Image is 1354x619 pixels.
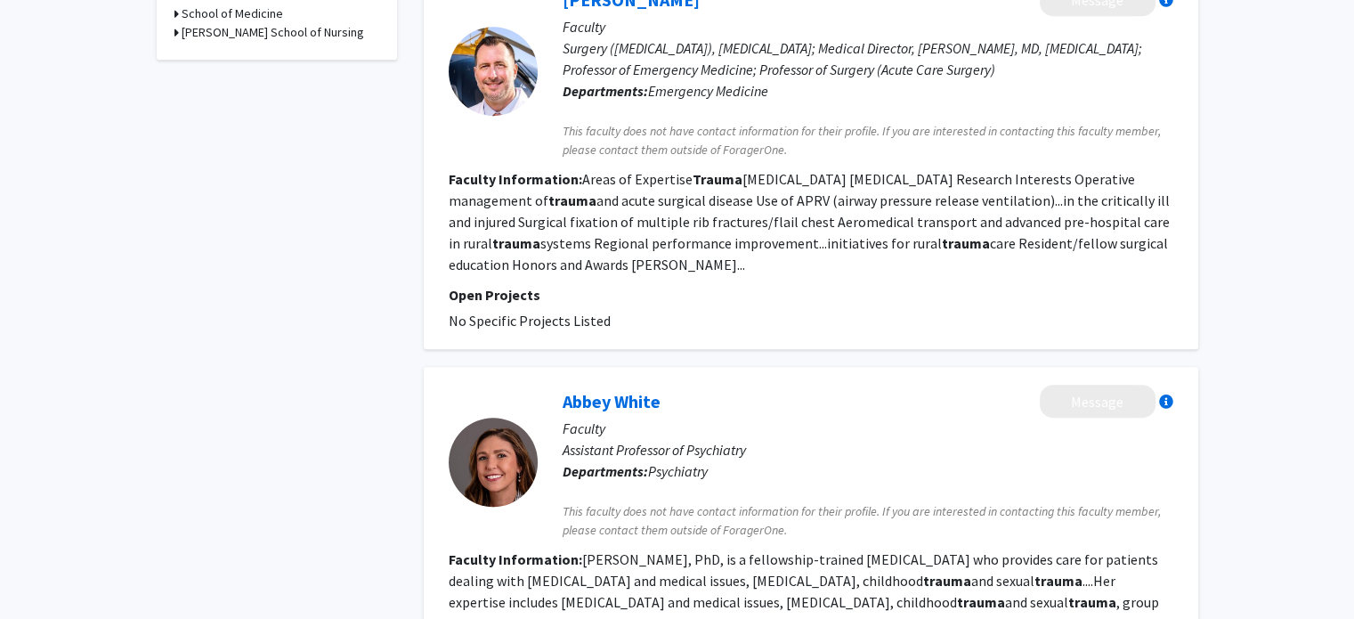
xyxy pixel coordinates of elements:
[563,37,1173,80] p: Surgery ([MEDICAL_DATA]), [MEDICAL_DATA]; Medical Director, [PERSON_NAME], MD, [MEDICAL_DATA]; Pr...
[449,550,582,568] b: Faculty Information:
[563,390,661,412] a: Abbey White
[563,16,1173,37] p: Faculty
[182,23,364,42] h3: [PERSON_NAME] School of Nursing
[1034,572,1082,590] b: trauma
[648,82,768,100] span: Emergency Medicine
[1068,593,1116,611] b: trauma
[563,82,648,100] b: Departments:
[492,234,540,252] b: trauma
[13,539,76,606] iframe: Chat
[942,234,990,252] b: trauma
[449,170,582,188] b: Faculty Information:
[693,170,742,188] b: Trauma
[923,572,971,590] b: trauma
[1159,395,1173,409] div: More information
[563,418,1173,439] p: Faculty
[563,502,1173,540] span: This faculty does not have contact information for their profile. If you are interested in contac...
[449,312,611,330] span: No Specific Projects Listed
[563,439,1173,460] p: Assistant Professor of Psychiatry
[182,4,283,23] h3: School of Medicine
[563,122,1173,159] span: This faculty does not have contact information for their profile. If you are interested in contac...
[648,462,708,480] span: Psychiatry
[548,191,596,209] b: trauma
[563,462,648,480] b: Departments:
[449,170,1170,273] fg-read-more: Areas of Expertise [MEDICAL_DATA] [MEDICAL_DATA] Research Interests Operative management of and a...
[957,593,1005,611] b: trauma
[1040,385,1155,418] button: Message Abbey White
[449,284,1173,305] p: Open Projects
